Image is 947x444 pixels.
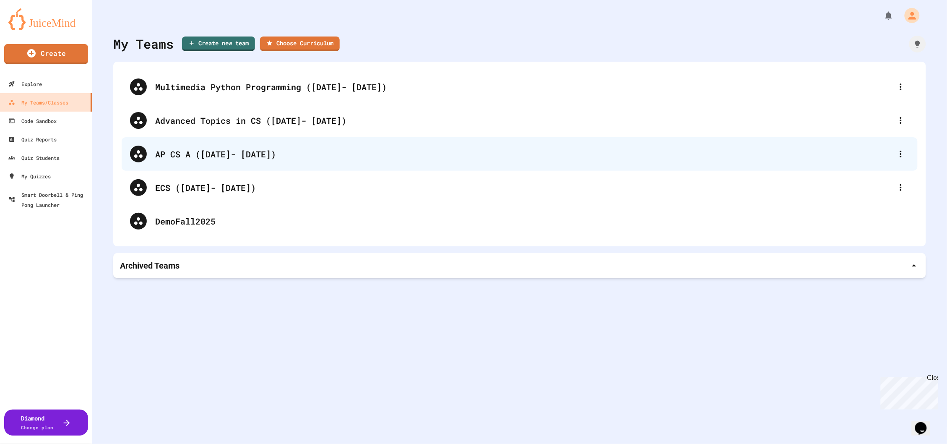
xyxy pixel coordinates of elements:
[113,34,174,53] div: My Teams
[122,104,918,137] div: Advanced Topics in CS ([DATE]- [DATE])
[260,37,340,51] a: Choose Curriculum
[8,97,68,107] div: My Teams/Classes
[21,424,54,431] span: Change plan
[3,3,58,53] div: Chat with us now!Close
[21,414,54,431] div: Diamond
[912,410,939,436] iframe: chat widget
[122,70,918,104] div: Multimedia Python Programming ([DATE]- [DATE])
[8,116,57,126] div: Code Sandbox
[122,171,918,204] div: ECS ([DATE]- [DATE])
[155,114,892,127] div: Advanced Topics in CS ([DATE]- [DATE])
[8,134,57,144] div: Quiz Reports
[868,8,896,23] div: My Notifications
[8,190,89,210] div: Smart Doorbell & Ping Pong Launcher
[155,215,909,227] div: DemoFall2025
[122,204,918,238] div: DemoFall2025
[122,137,918,171] div: AP CS A ([DATE]- [DATE])
[4,44,88,64] a: Create
[909,36,926,52] div: How it works
[155,81,892,93] div: Multimedia Python Programming ([DATE]- [DATE])
[8,8,84,30] img: logo-orange.svg
[8,79,42,89] div: Explore
[896,6,922,25] div: My Account
[8,153,60,163] div: Quiz Students
[155,148,892,160] div: AP CS A ([DATE]- [DATE])
[155,181,892,194] div: ECS ([DATE]- [DATE])
[120,260,180,272] p: Archived Teams
[8,171,51,181] div: My Quizzes
[877,374,939,410] iframe: chat widget
[182,37,255,51] a: Create new team
[4,410,88,436] button: DiamondChange plan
